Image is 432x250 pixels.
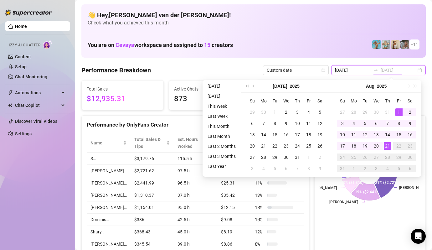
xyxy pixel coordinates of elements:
th: Fr [393,95,404,107]
div: 7 [294,165,301,172]
div: 24 [294,142,301,150]
td: 2025-08-16 [404,129,416,140]
div: 25 [350,154,357,161]
div: Performance by OnlyFans Creator [87,121,304,129]
div: 23 [282,142,290,150]
h1: You are on workspace and assigned to creators [88,42,233,49]
td: $35.42 [217,189,251,201]
div: 15 [395,131,403,138]
div: 15 [271,131,279,138]
button: Choose a year [377,80,387,92]
td: 2025-07-06 [247,118,258,129]
td: 45.0 h [174,226,217,238]
td: 2025-07-22 [269,140,280,152]
td: $368.43 [131,226,174,238]
div: Open Intercom Messenger [411,229,426,244]
div: 5 [271,165,279,172]
img: Dominis [372,40,381,49]
div: 31 [294,154,301,161]
td: $9.08 [217,214,251,226]
div: 16 [406,131,414,138]
span: 13 % [255,192,265,199]
span: swap-right [373,68,378,73]
th: Tu [359,95,371,107]
div: 28 [260,154,267,161]
img: Olivia [382,40,390,49]
td: [PERSON_NAME]… [87,165,131,177]
div: 20 [373,142,380,150]
div: 1 [271,108,279,116]
div: 1 [350,165,357,172]
td: 2025-07-25 [303,140,314,152]
td: 2025-08-18 [348,140,359,152]
td: 2025-07-30 [371,107,382,118]
input: Start date [335,67,371,74]
td: 2025-07-21 [258,140,269,152]
td: 2025-08-22 [393,140,404,152]
td: 2025-07-20 [247,140,258,152]
a: Setup [15,64,27,69]
span: 12 % [255,228,265,235]
td: 2025-08-06 [371,118,382,129]
th: Sa [404,95,416,107]
td: 2025-07-30 [280,152,292,163]
th: Su [337,95,348,107]
div: 8 [305,165,312,172]
button: Choose a month [366,80,374,92]
td: 2025-08-11 [348,129,359,140]
td: 2025-08-07 [292,163,303,174]
td: 2025-08-04 [258,163,269,174]
td: 2025-08-23 [404,140,416,152]
li: [DATE] [205,82,238,90]
div: 2 [316,154,324,161]
div: 11 [350,131,357,138]
th: Th [382,95,393,107]
span: Total Sales [87,86,158,92]
div: 8 [271,120,279,127]
td: 2025-07-01 [269,107,280,118]
td: 2025-08-03 [247,163,258,174]
div: 25 [305,142,312,150]
td: 2025-08-28 [382,152,393,163]
button: Choose a year [290,80,300,92]
td: $8.19 [217,226,251,238]
div: 17 [294,131,301,138]
span: 15 [204,42,210,48]
li: Last Month [205,133,238,140]
td: $12.15 [217,201,251,214]
div: 19 [316,131,324,138]
td: 2025-07-19 [314,129,326,140]
div: 2 [406,108,414,116]
a: Home [15,24,27,29]
div: 18 [350,142,357,150]
th: Total Sales & Tips [131,133,174,153]
td: 2025-08-27 [371,152,382,163]
div: 29 [271,154,279,161]
a: Discover Viral Videos [15,119,57,124]
div: 2 [361,165,369,172]
text: [PERSON_NAME]… [399,185,430,190]
div: 1 [305,154,312,161]
div: 24 [339,154,346,161]
td: 97.5 h [174,165,217,177]
td: 2025-07-31 [382,107,393,118]
li: Last Year [205,163,238,170]
td: 2025-07-27 [337,107,348,118]
div: 30 [373,108,380,116]
button: Previous month (PageUp) [250,80,257,92]
td: 115.5 h [174,153,217,165]
td: 2025-08-08 [303,163,314,174]
a: Settings [15,131,32,136]
div: 18 [305,131,312,138]
td: 2025-08-13 [371,129,382,140]
td: 2025-09-02 [359,163,371,174]
span: + 11 [411,41,418,48]
span: 11 % [255,180,265,186]
a: Chat Monitoring [15,74,47,79]
td: 2025-08-05 [269,163,280,174]
td: 2025-07-07 [258,118,269,129]
td: 2025-08-30 [404,152,416,163]
div: 6 [373,120,380,127]
div: 6 [282,165,290,172]
td: 2025-08-02 [404,107,416,118]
